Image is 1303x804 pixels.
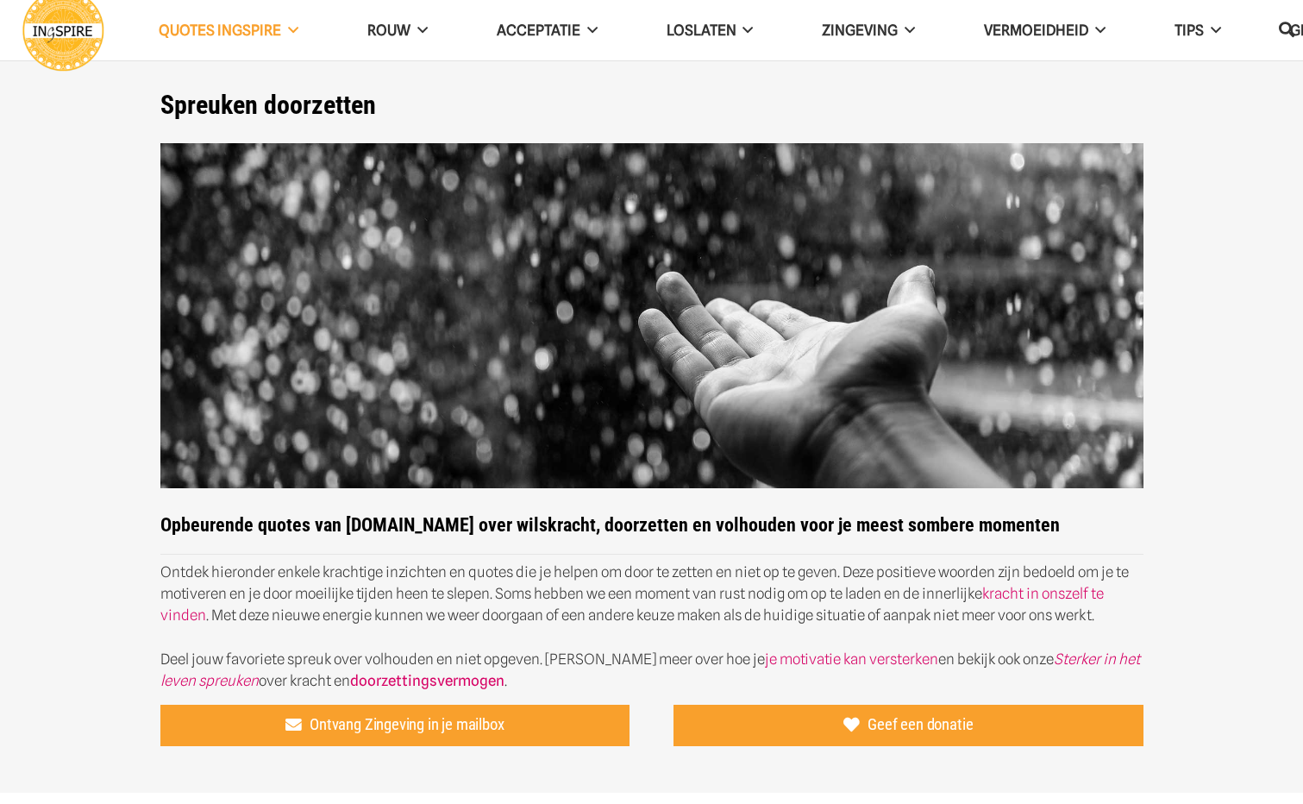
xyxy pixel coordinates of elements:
p: Deel jouw favoriete spreuk over volhouden en niet opgeven. [PERSON_NAME] meer over hoe je en beki... [160,649,1143,692]
p: Ontdek hieronder enkele krachtige inzichten en quotes die je helpen om door te zetten en niet op ... [160,562,1143,626]
a: ROUW [333,9,462,53]
a: Geef een donatie [673,705,1143,746]
a: QUOTES INGSPIRE [124,9,333,53]
img: Opbeurende quotes van ingspire.nl over doorzetten en doorgaan voor je meest sombere momenten [160,143,1143,489]
a: Zingeving [787,9,949,53]
span: ROUW [367,22,410,39]
a: je motivatie kan versterken [765,650,938,668]
a: Loslaten [632,9,788,53]
a: Acceptatie [462,9,632,53]
strong: Opbeurende quotes van [DOMAIN_NAME] over wilskracht, doorzetten en volhouden voor je meest somber... [160,143,1143,536]
span: Acceptatie [497,22,580,39]
a: Sterker in het leven spreuken [160,650,1140,689]
a: VERMOEIDHEID [949,9,1140,53]
span: TIPS [1175,22,1204,39]
h1: Spreuken doorzetten [160,90,1143,121]
span: Loslaten [667,22,736,39]
span: QUOTES INGSPIRE [159,22,281,39]
a: Ontvang Zingeving in je mailbox [160,705,630,746]
span: Zingeving [822,22,898,39]
span: Ontvang Zingeving in je mailbox [310,715,504,734]
span: VERMOEIDHEID [984,22,1088,39]
a: TIPS [1140,9,1256,53]
a: doorzettingsvermogen [350,672,504,689]
span: Geef een donatie [868,715,973,734]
